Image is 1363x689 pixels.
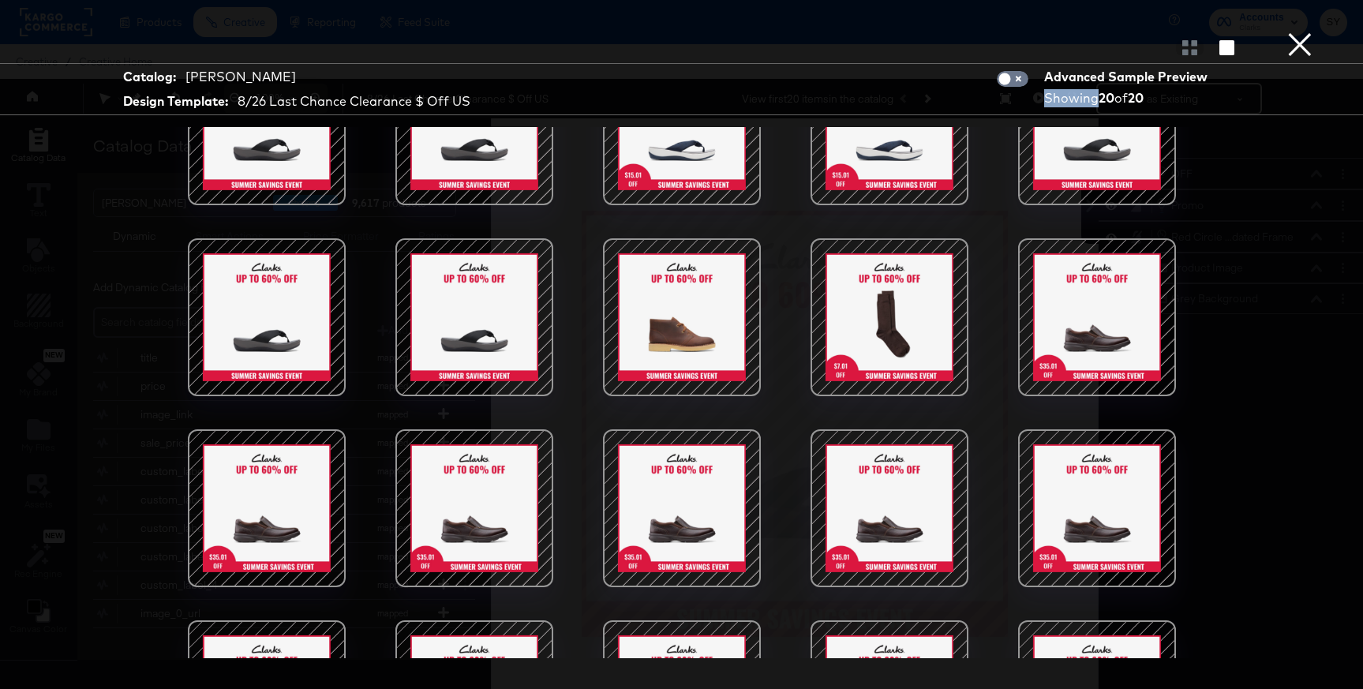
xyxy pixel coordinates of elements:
[238,92,470,110] div: 8/26 Last Chance Clearance $ Off US
[1044,68,1213,86] div: Advanced Sample Preview
[1128,90,1144,106] strong: 20
[1099,90,1114,106] strong: 20
[123,92,228,110] strong: Design Template:
[1044,89,1213,107] div: Showing of
[185,68,296,86] div: [PERSON_NAME]
[123,68,176,86] strong: Catalog:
